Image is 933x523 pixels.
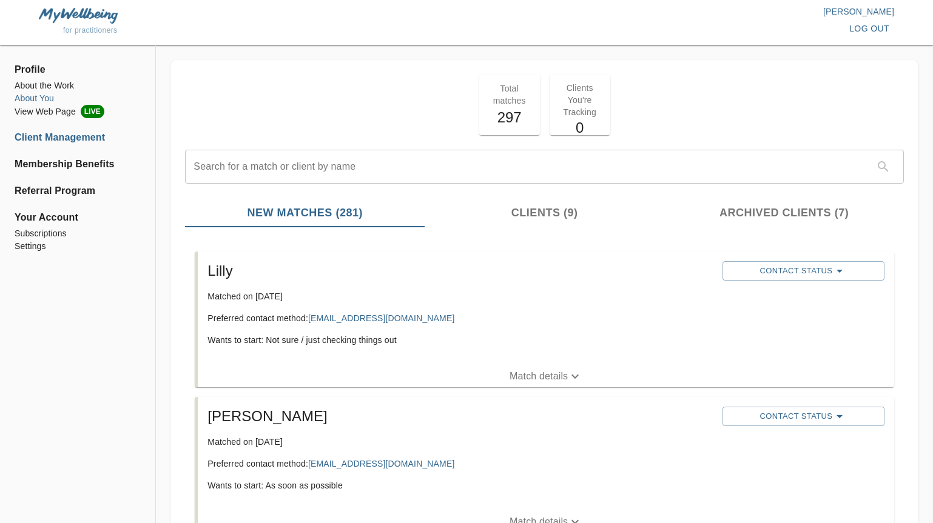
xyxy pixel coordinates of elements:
[722,261,884,281] button: Contact Status
[207,436,713,448] p: Matched on [DATE]
[39,8,118,23] img: MyWellbeing
[729,264,878,278] span: Contact Status
[557,82,603,118] p: Clients You're Tracking
[557,118,603,138] h5: 0
[672,205,897,221] span: Archived Clients (7)
[729,409,878,424] span: Contact Status
[207,312,713,324] p: Preferred contact method:
[844,18,894,40] button: log out
[722,407,884,426] button: Contact Status
[15,62,141,77] span: Profile
[487,82,533,107] p: Total matches
[432,205,657,221] span: Clients (9)
[15,184,141,198] a: Referral Program
[308,313,454,323] a: [EMAIL_ADDRESS][DOMAIN_NAME]
[207,479,713,491] p: Wants to start: As soon as possible
[15,105,141,118] li: View Web Page
[15,130,141,145] a: Client Management
[207,407,713,426] h5: [PERSON_NAME]
[15,79,141,92] a: About the Work
[487,108,533,127] h5: 297
[15,92,141,105] a: About You
[207,261,713,281] h5: Lilly
[81,105,104,118] span: LIVE
[207,458,713,470] p: Preferred contact method:
[510,369,568,384] p: Match details
[15,105,141,118] a: View Web PageLIVE
[63,26,118,35] span: for practitioners
[207,290,713,302] p: Matched on [DATE]
[207,334,713,346] p: Wants to start: Not sure / just checking things out
[849,21,889,36] span: log out
[15,210,141,225] span: Your Account
[198,365,894,387] button: Match details
[15,157,141,172] a: Membership Benefits
[192,205,417,221] span: New Matches (281)
[466,5,894,18] p: [PERSON_NAME]
[308,459,454,468] a: [EMAIL_ADDRESS][DOMAIN_NAME]
[15,227,141,240] a: Subscriptions
[15,240,141,253] a: Settings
